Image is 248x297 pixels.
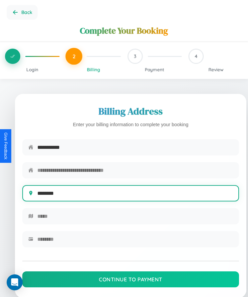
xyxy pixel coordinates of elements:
button: Continue to Payment [22,271,239,287]
h2: Billing Address [22,105,239,118]
span: Login [26,67,38,72]
div: Open Intercom Messenger [7,274,23,290]
span: Payment [145,67,164,72]
div: Give Feedback [3,133,8,159]
p: Enter your billing information to complete your booking [22,121,239,129]
span: Review [208,67,223,72]
span: 3 [134,53,136,59]
button: Go back [7,5,38,20]
h1: Complete Your Booking [80,25,168,37]
span: Billing [87,67,100,72]
span: 2 [72,53,75,60]
span: 4 [195,53,197,59]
